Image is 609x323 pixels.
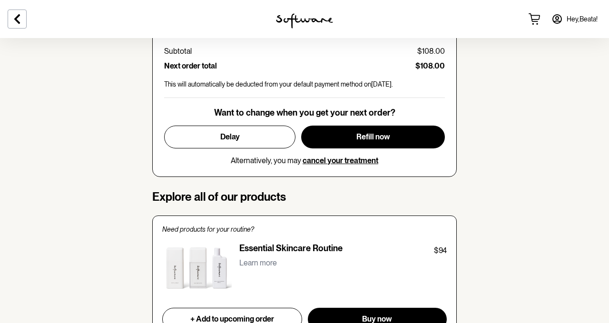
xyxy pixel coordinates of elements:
[415,61,445,70] p: $108.00
[301,126,445,148] button: Refill now
[164,126,295,148] button: Delay
[276,13,333,29] img: software logo
[220,132,240,141] span: Delay
[164,80,445,88] p: This will automatically be deducted from your default payment method on [DATE] .
[162,225,447,234] p: Need products for your routine?
[356,132,390,141] span: Refill now
[546,8,603,30] a: Hey,Beata!
[239,256,277,269] button: Learn more
[239,258,277,267] p: Learn more
[164,47,192,56] p: Subtotal
[164,61,217,70] p: Next order total
[567,15,598,23] span: Hey, Beata !
[417,47,445,56] p: $108.00
[152,190,457,204] h4: Explore all of our products
[303,156,378,165] button: cancel your treatment
[231,156,378,165] p: Alternatively, you may
[214,108,395,118] p: Want to change when you get your next order?
[239,243,343,256] p: Essential Skincare Routine
[162,243,232,296] img: Essential Skincare Routine product
[434,245,447,256] p: $94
